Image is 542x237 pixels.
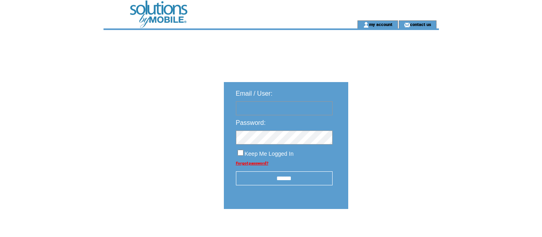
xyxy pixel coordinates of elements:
img: contact_us_icon.gif;jsessionid=4939311DE34E9A9711F1A0E79BAE8733 [404,22,410,28]
a: contact us [410,22,431,27]
a: Forgot password? [236,161,268,165]
span: Email / User: [236,90,273,97]
span: Keep Me Logged In [245,151,294,157]
img: account_icon.gif;jsessionid=4939311DE34E9A9711F1A0E79BAE8733 [363,22,369,28]
a: my account [369,22,392,27]
span: Password: [236,119,266,126]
